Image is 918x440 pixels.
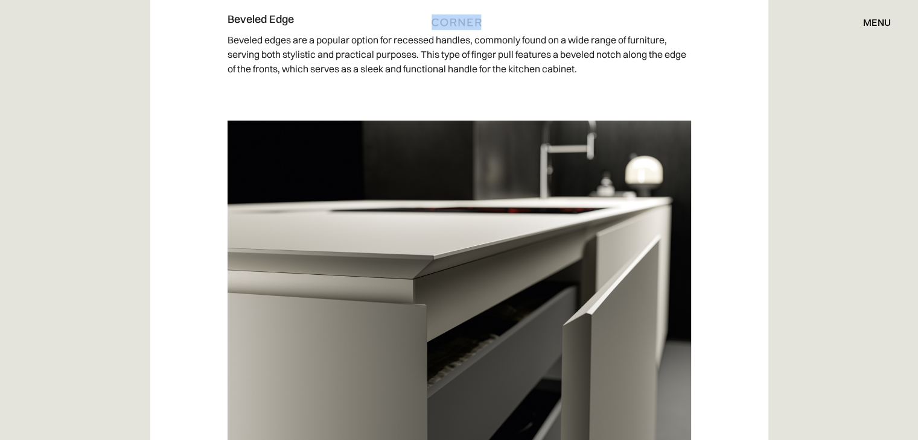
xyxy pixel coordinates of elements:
a: home [426,14,492,30]
div: menu [863,17,891,27]
p: Beveled edges are a popular option for recessed handles, commonly found on a wide range of furnit... [228,27,691,82]
p: ‍ [228,82,691,108]
div: menu [851,12,891,33]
